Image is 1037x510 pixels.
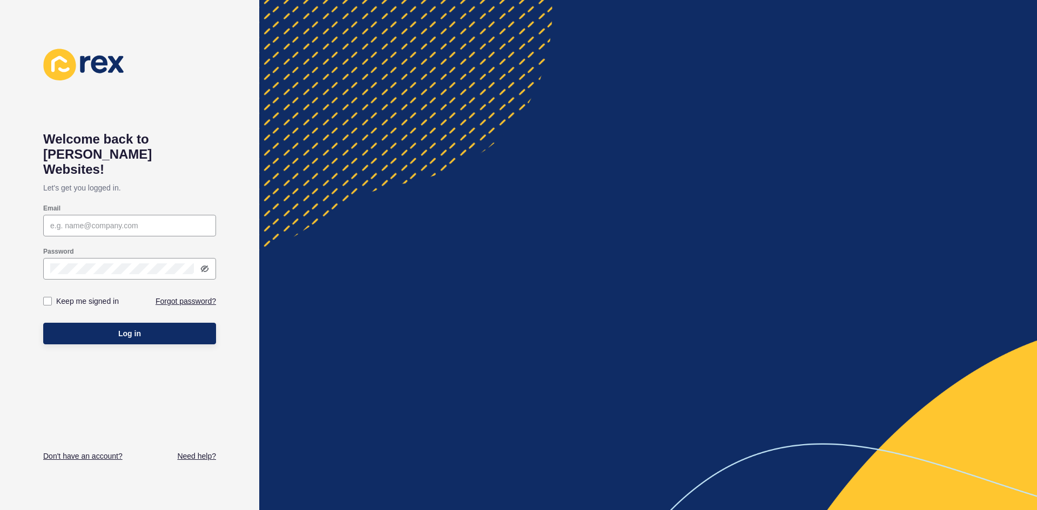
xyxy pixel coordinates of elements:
[50,220,209,231] input: e.g. name@company.com
[118,328,141,339] span: Log in
[43,177,216,199] p: Let's get you logged in.
[56,296,119,307] label: Keep me signed in
[177,451,216,461] a: Need help?
[43,451,123,461] a: Don't have an account?
[43,132,216,177] h1: Welcome back to [PERSON_NAME] Websites!
[43,323,216,344] button: Log in
[43,204,60,213] label: Email
[156,296,216,307] a: Forgot password?
[43,247,74,256] label: Password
